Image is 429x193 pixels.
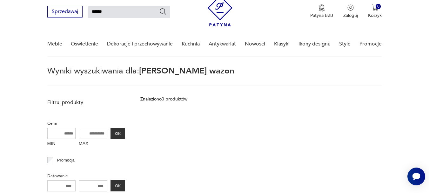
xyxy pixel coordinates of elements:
[310,4,333,18] a: Ikona medaluPatyna B2B
[47,6,83,17] button: Sprzedawaj
[57,157,75,164] p: Promocja
[359,32,382,56] a: Promocje
[407,168,425,185] iframe: Smartsupp widget button
[245,32,265,56] a: Nowości
[368,4,382,18] button: 0Koszyk
[71,32,98,56] a: Oświetlenie
[372,4,378,11] img: Ikona koszyka
[107,32,173,56] a: Dekoracje i przechowywanie
[159,8,167,15] button: Szukaj
[47,67,382,86] p: Wyniki wyszukiwania dla:
[139,65,234,77] span: [PERSON_NAME] wazon
[368,12,382,18] p: Koszyk
[347,4,354,11] img: Ikonka użytkownika
[111,128,125,139] button: OK
[339,32,351,56] a: Style
[310,12,333,18] p: Patyna B2B
[47,139,76,149] label: MIN
[47,32,62,56] a: Meble
[343,4,358,18] button: Zaloguj
[376,4,381,9] div: 0
[79,139,107,149] label: MAX
[47,10,83,14] a: Sprzedawaj
[298,32,331,56] a: Ikony designu
[310,4,333,18] button: Patyna B2B
[318,4,325,11] img: Ikona medalu
[47,172,125,179] p: Datowanie
[47,99,125,106] p: Filtruj produkty
[182,32,200,56] a: Kuchnia
[111,180,125,191] button: OK
[343,12,358,18] p: Zaloguj
[47,120,125,127] p: Cena
[140,96,187,103] div: Znaleziono 0 produktów
[209,32,236,56] a: Antykwariat
[274,32,290,56] a: Klasyki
